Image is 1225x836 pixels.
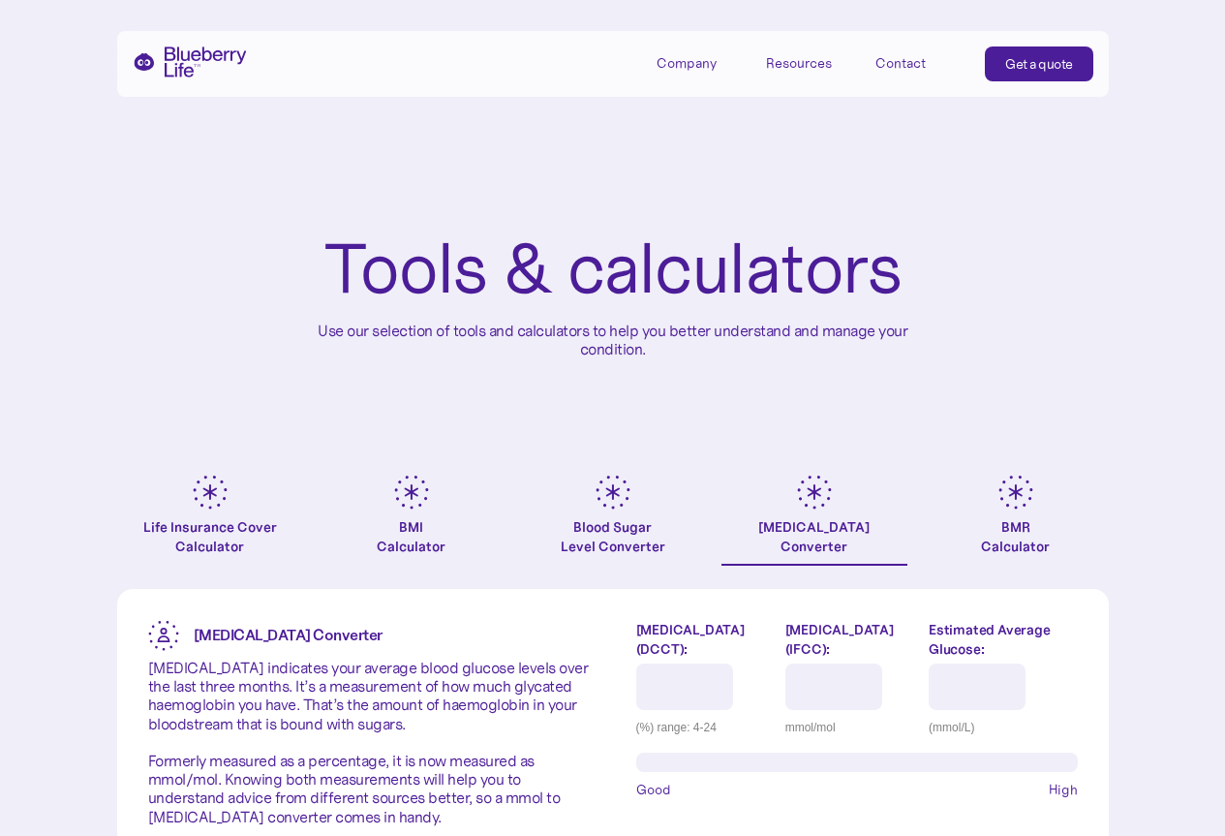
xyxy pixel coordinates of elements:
div: Contact [875,55,926,72]
div: Company [657,55,717,72]
span: High [1049,780,1078,799]
div: Life Insurance Cover Calculator [117,517,303,556]
div: Resources [766,46,853,78]
h1: Tools & calculators [323,232,902,306]
div: Get a quote [1005,54,1073,74]
div: Blood Sugar Level Converter [561,517,665,556]
span: Good [636,780,671,799]
div: Resources [766,55,832,72]
div: [MEDICAL_DATA] Converter [758,517,870,556]
label: [MEDICAL_DATA] (DCCT): [636,620,771,659]
a: home [133,46,247,77]
label: Estimated Average Glucose: [929,620,1077,659]
strong: [MEDICAL_DATA] Converter [194,625,383,644]
a: [MEDICAL_DATA]Converter [721,475,907,566]
a: Blood SugarLevel Converter [520,475,706,566]
p: Use our selection of tools and calculators to help you better understand and manage your condition. [303,322,923,358]
a: Contact [875,46,963,78]
a: BMICalculator [319,475,505,566]
div: Company [657,46,744,78]
div: (mmol/L) [929,718,1077,737]
a: BMRCalculator [923,475,1109,566]
div: BMR Calculator [981,517,1050,556]
div: BMI Calculator [377,517,445,556]
a: Get a quote [985,46,1093,81]
div: mmol/mol [785,718,914,737]
p: [MEDICAL_DATA] indicates your average blood glucose levels over the last three months. It’s a mea... [148,659,590,826]
a: Life Insurance Cover Calculator [117,475,303,566]
label: [MEDICAL_DATA] (IFCC): [785,620,914,659]
div: (%) range: 4-24 [636,718,771,737]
